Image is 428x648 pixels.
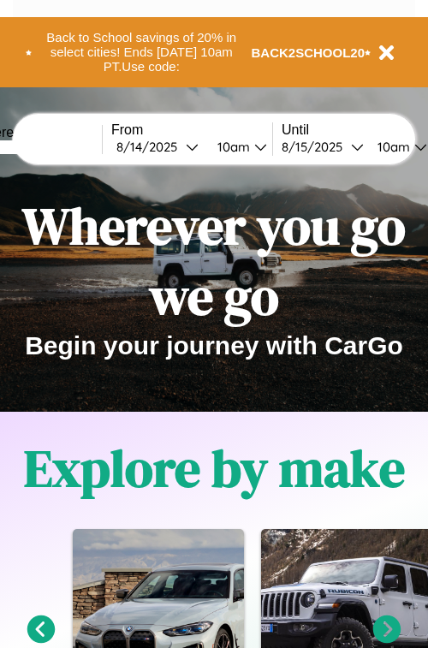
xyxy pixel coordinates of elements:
div: 8 / 15 / 2025 [282,139,351,155]
div: 10am [209,139,254,155]
label: From [111,122,272,138]
b: BACK2SCHOOL20 [252,45,366,60]
div: 10am [369,139,414,155]
button: Back to School savings of 20% in select cities! Ends [DATE] 10am PT.Use code: [32,26,252,79]
button: 8/14/2025 [111,138,204,156]
div: 8 / 14 / 2025 [116,139,186,155]
h1: Explore by make [24,433,405,503]
button: 10am [204,138,272,156]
